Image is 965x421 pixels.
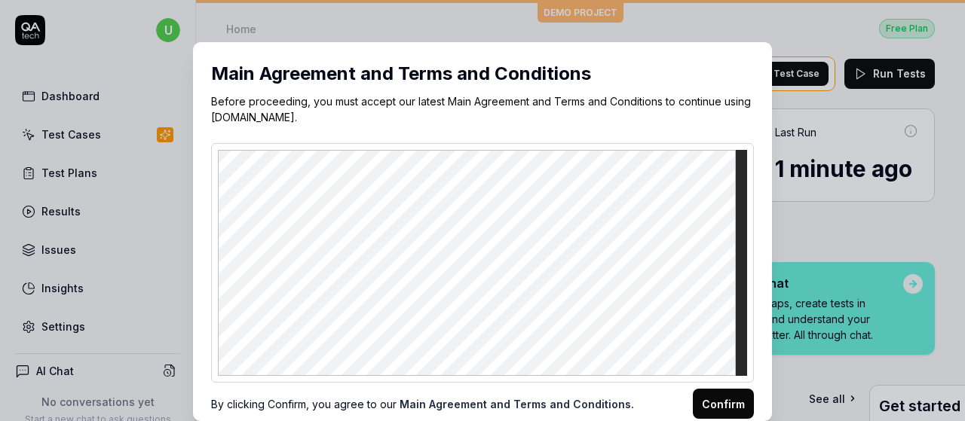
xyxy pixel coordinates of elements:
button: Confirm [693,389,754,419]
h2: Main Agreement and Terms and Conditions [211,60,754,87]
p: Before proceeding, you must accept our latest Main Agreement and Terms and Conditions to continue... [211,93,754,125]
p: By clicking Confirm, you agree to our [211,396,634,412]
iframe: To enrich screen reader interactions, please activate Accessibility in Grammarly extension settings [218,150,747,376]
a: Main Agreement and Terms and Conditions. [400,398,634,410]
